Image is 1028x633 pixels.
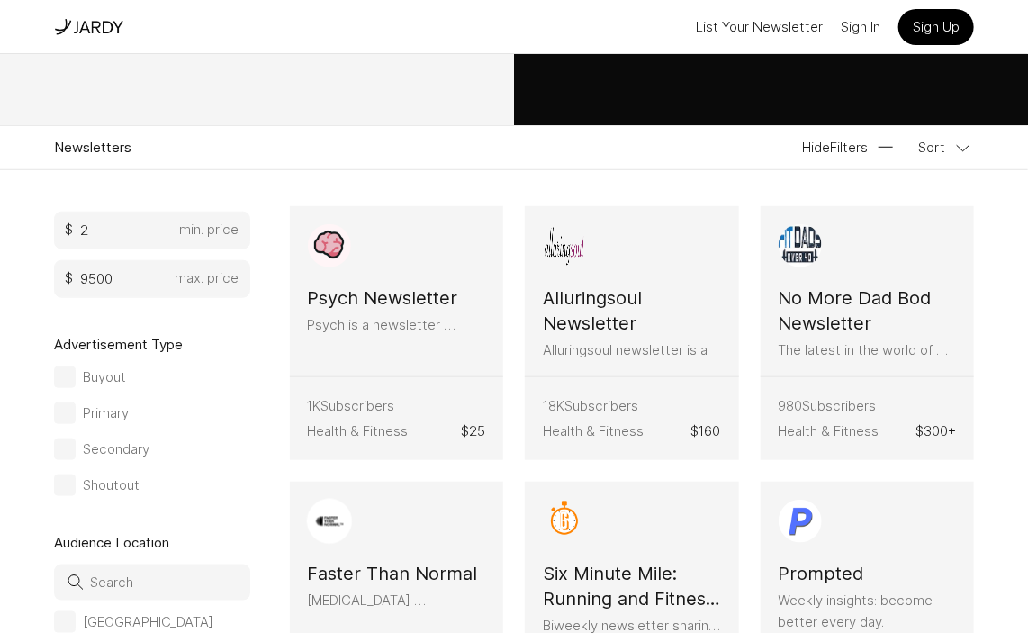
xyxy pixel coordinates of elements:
[308,285,458,311] h3: Psych Newsletter
[308,395,395,417] span: 1K Subscribers
[546,500,582,543] img: Six Minute Mile: Running and Fitness Newsletter logo
[308,314,486,336] p: Psych is a newsletter where you learn about amusing psychological insights which can prove to be ...
[54,475,140,496] label: Shoutout
[761,206,975,460] button: No More Dad Bod Newsletter logo No More Dad Bod Newsletter The latest in the world of fitness, di...
[779,590,957,633] p: Weekly insights: become better every day.
[54,366,126,388] label: Buyout
[54,402,129,424] label: Primary
[306,499,351,544] img: Faster Than Normal logo
[691,420,721,442] span: $ 160
[779,500,822,543] img: Prompted logo
[308,420,409,442] span: Health & Fitness
[543,285,721,336] h3: Alluringsoul Newsletter
[543,561,721,611] h3: Six Minute Mile: Running and Fitness Newsletter
[543,420,644,442] span: Health & Fitness
[918,137,974,158] button: Sort
[308,590,486,611] p: [MEDICAL_DATA] newsletter with ideas, tactics, resources.
[65,267,73,289] span: $
[543,339,721,383] p: Alluringsoul newsletter is a regular email newsletter where my readers get tips, recipes and cour...
[841,13,880,41] a: Sign In
[176,267,239,289] span: max. price
[898,9,974,45] a: Sign Up
[696,13,823,41] button: List Your Newsletter
[54,439,149,460] label: Secondary
[543,224,586,267] img: Alluringsoul Newsletter logo
[65,219,73,240] span: $
[802,137,897,158] button: HideFilters
[54,212,250,249] input: $ min. price
[308,224,351,267] img: Psych Newsletter logo
[180,219,239,240] span: min. price
[54,334,183,356] p: Advertisement Type
[461,420,485,442] span: $ 25
[290,206,504,460] button: Psych Newsletter logo Psych Newsletter Psych is a newsletter where you learn about amusing psycho...
[779,285,957,336] h3: No More Dad Bod Newsletter
[779,395,877,417] span: 980 Subscribers
[54,532,250,554] p: Audience Location
[72,17,123,37] img: tatem logo
[308,561,478,586] h3: Faster Than Normal
[779,420,879,442] span: Health & Fitness
[779,339,957,361] p: The latest in the world of fitness, diet, and lifestyle for Dads 40+ Workout Charts Recipes Inter...
[915,420,956,442] span: $ 300 +
[54,611,213,633] label: [GEOGRAPHIC_DATA]
[54,260,250,298] input: $ max. price
[779,224,822,267] img: No More Dad Bod Newsletter logo
[525,206,739,460] button: Alluringsoul Newsletter logo Alluringsoul Newsletter Alluringsoul newsletter is a regular email n...
[543,395,638,417] span: 18K Subscribers
[54,137,131,158] p: Newsletters
[779,561,864,586] h3: Prompted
